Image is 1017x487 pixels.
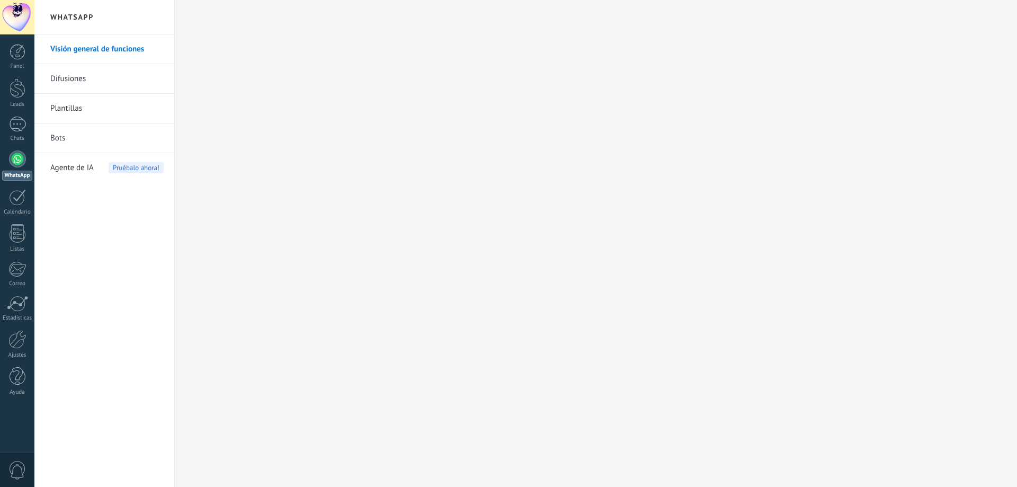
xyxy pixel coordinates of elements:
a: Difusiones [50,64,164,94]
div: Leads [2,101,33,108]
div: Ayuda [2,389,33,396]
div: Listas [2,246,33,253]
li: Difusiones [34,64,174,94]
li: Bots [34,123,174,153]
a: Bots [50,123,164,153]
li: Plantillas [34,94,174,123]
a: Visión general de funciones [50,34,164,64]
a: Plantillas [50,94,164,123]
div: Ajustes [2,352,33,359]
div: Correo [2,280,33,287]
div: Estadísticas [2,315,33,322]
div: Calendario [2,209,33,216]
span: Agente de IA [50,153,94,183]
span: Pruébalo ahora! [109,162,164,173]
li: Visión general de funciones [34,34,174,64]
div: Chats [2,135,33,142]
div: Panel [2,63,33,70]
a: Agente de IAPruébalo ahora! [50,153,164,183]
div: WhatsApp [2,171,32,181]
li: Agente de IA [34,153,174,182]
